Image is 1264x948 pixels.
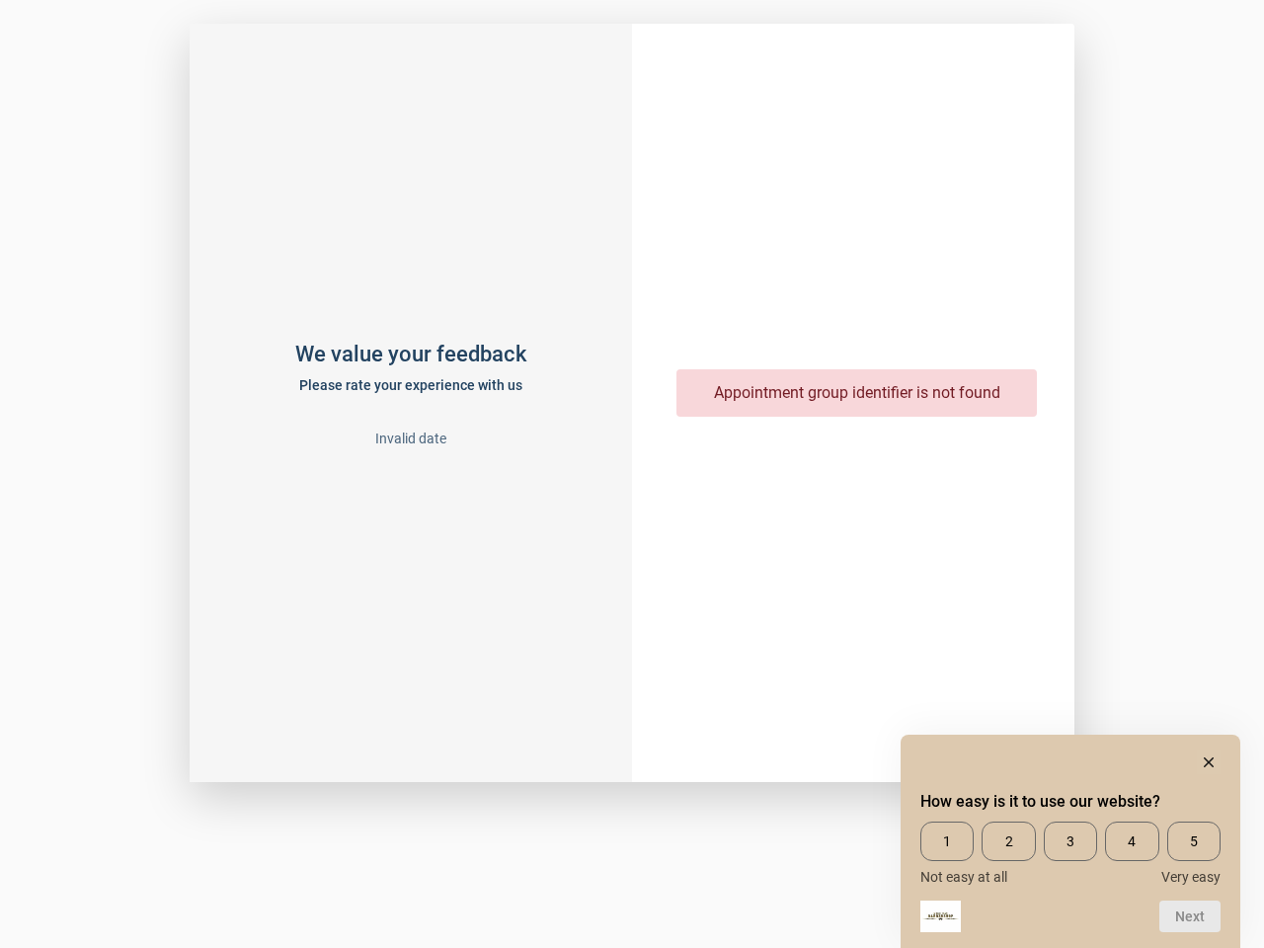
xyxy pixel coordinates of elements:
[920,822,974,861] span: 1
[295,373,526,398] div: Please rate your experience with us
[1105,822,1158,861] span: 4
[1044,822,1097,861] span: 3
[920,869,1007,885] span: Not easy at all
[295,335,526,374] div: We value your feedback
[1159,901,1221,932] button: Next question
[1161,869,1221,885] span: Very easy
[1167,822,1221,861] span: 5
[920,822,1221,885] div: How easy is it to use our website? Select an option from 1 to 5, with 1 being Not easy at all and...
[280,427,541,451] div: Invalid date
[676,369,1037,417] div: Appointment group identifier is not found
[982,822,1035,861] span: 2
[1197,750,1221,774] button: Hide survey
[920,790,1221,814] h2: How easy is it to use our website? Select an option from 1 to 5, with 1 being Not easy at all and...
[920,750,1221,932] div: How easy is it to use our website? Select an option from 1 to 5, with 1 being Not easy at all and...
